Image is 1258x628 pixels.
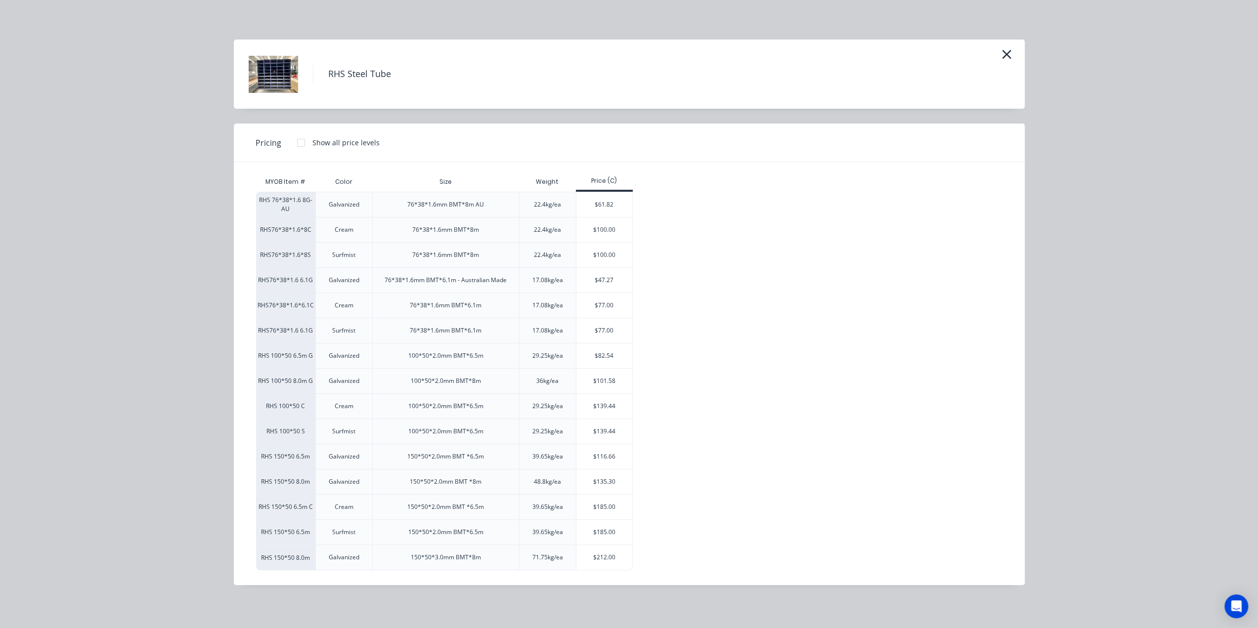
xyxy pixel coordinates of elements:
[407,502,484,511] div: 150*50*2.0mm BMT *6.5m
[407,200,484,209] div: 76*38*1.6mm BMT*8m AU
[329,477,359,486] div: Galvanized
[385,276,507,285] div: 76*38*1.6mm BMT*6.1m - Australian Made
[532,452,563,461] div: 39.65kg/ea
[576,394,632,419] div: $139.44
[576,318,632,343] div: $77.00
[532,528,563,537] div: 39.65kg/ea
[532,301,563,310] div: 17.08kg/ea
[410,477,481,486] div: 150*50*2.0mm BMT *8m
[335,402,353,411] div: Cream
[329,377,359,385] div: Galvanized
[532,402,563,411] div: 29.25kg/ea
[329,553,359,562] div: Galvanized
[576,243,632,267] div: $100.00
[576,293,632,318] div: $77.00
[256,318,315,343] div: RHS76*38*1.6 6.1G
[335,301,353,310] div: Cream
[532,276,563,285] div: 17.08kg/ea
[256,172,315,192] div: MYOB Item #
[329,351,359,360] div: Galvanized
[536,377,559,385] div: 36kg/ea
[576,369,632,393] div: $101.58
[532,502,563,511] div: 39.65kg/ea
[335,502,353,511] div: Cream
[329,452,359,461] div: Galvanized
[410,326,481,335] div: 76*38*1.6mm BMT*6.1m
[249,49,298,99] img: RHS Steel Tube
[576,217,632,242] div: $100.00
[411,553,481,562] div: 150*50*3.0mm BMT*8m
[256,393,315,419] div: RHS 100*50 C
[313,65,406,84] h4: RHS Steel Tube
[332,427,355,436] div: Surfmist
[432,169,460,194] div: Size
[256,137,281,149] span: Pricing
[576,268,632,293] div: $47.27
[576,495,632,519] div: $185.00
[335,225,353,234] div: Cream
[408,402,483,411] div: 100*50*2.0mm BMT*6.5m
[327,169,360,194] div: Color
[408,351,483,360] div: 100*50*2.0mm BMT*6.5m
[256,192,315,217] div: RHS 76*38*1.6 8G-AU
[412,225,479,234] div: 76*38*1.6mm BMT*8m
[576,192,632,217] div: $61.82
[256,519,315,544] div: RHS 150*50 6.5m
[534,477,561,486] div: 48.8kg/ea
[411,377,481,385] div: 100*50*2.0mm BMT*8m
[332,528,355,537] div: Surfmist
[256,544,315,570] div: RHS 150*50 8.0m
[256,419,315,444] div: RHS 100*50 S
[534,225,561,234] div: 22.4kg/ea
[256,267,315,293] div: RHS76*38*1.6 6.1G
[408,427,483,436] div: 100*50*2.0mm BMT*6.5m
[256,444,315,469] div: RHS 150*50 6.5m
[312,137,380,148] div: Show all price levels
[256,343,315,368] div: RHS 100*50 6.5m G
[576,469,632,494] div: $135.30
[534,200,561,209] div: 22.4kg/ea
[329,276,359,285] div: Galvanized
[576,419,632,444] div: $139.44
[256,368,315,393] div: RHS 100*50 8.0m G
[576,176,633,185] div: Price (C)
[532,553,563,562] div: 71.75kg/ea
[528,169,566,194] div: Weight
[256,293,315,318] div: RHS76*38*1.6*6.1C
[576,444,632,469] div: $116.66
[256,217,315,242] div: RHS76*38*1.6*8C
[408,528,483,537] div: 150*50*2.0mm BMT*6.5m
[332,326,355,335] div: Surfmist
[576,545,632,570] div: $212.00
[256,242,315,267] div: RHS76*38*1.6*8S
[407,452,484,461] div: 150*50*2.0mm BMT *6.5m
[532,427,563,436] div: 29.25kg/ea
[256,494,315,519] div: RHS 150*50 6.5m C
[532,351,563,360] div: 29.25kg/ea
[576,343,632,368] div: $82.54
[332,251,355,259] div: Surfmist
[329,200,359,209] div: Galvanized
[410,301,481,310] div: 76*38*1.6mm BMT*6.1m
[412,251,479,259] div: 76*38*1.6mm BMT*8m
[1224,594,1248,618] div: Open Intercom Messenger
[256,469,315,494] div: RHS 150*50 8.0m
[534,251,561,259] div: 22.4kg/ea
[576,520,632,544] div: $185.00
[532,326,563,335] div: 17.08kg/ea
